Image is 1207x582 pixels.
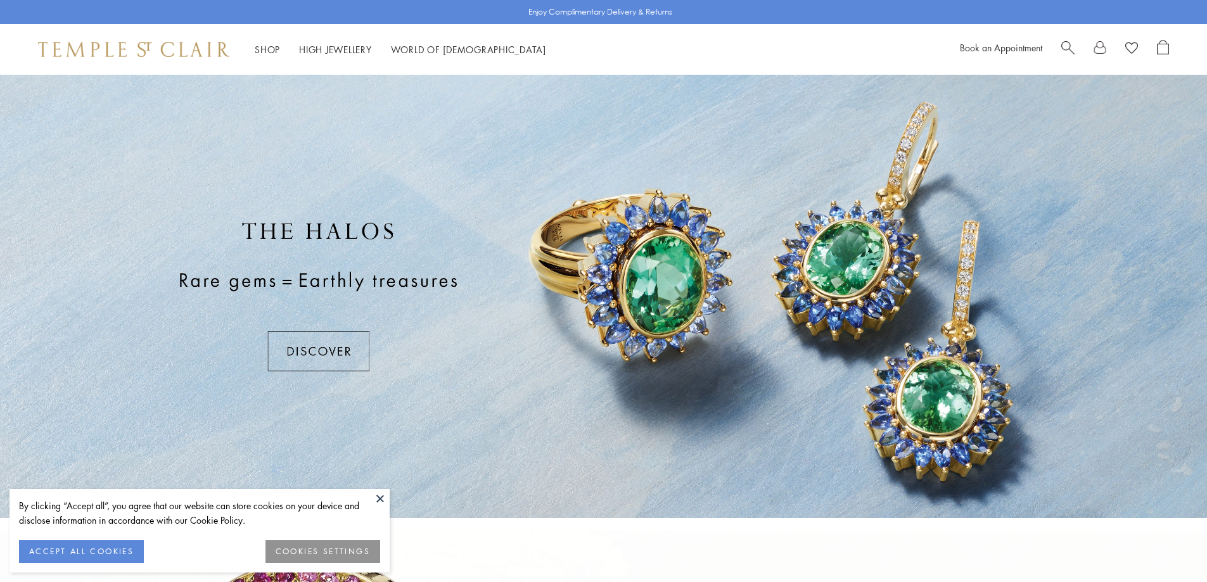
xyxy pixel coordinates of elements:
a: World of [DEMOGRAPHIC_DATA]World of [DEMOGRAPHIC_DATA] [391,43,546,56]
a: Book an Appointment [960,41,1042,54]
button: COOKIES SETTINGS [265,540,380,563]
a: ShopShop [255,43,280,56]
iframe: Gorgias live chat messenger [1144,522,1194,569]
a: View Wishlist [1125,40,1138,59]
button: ACCEPT ALL COOKIES [19,540,144,563]
p: Enjoy Complimentary Delivery & Returns [528,6,672,18]
img: Temple St. Clair [38,42,229,57]
nav: Main navigation [255,42,546,58]
div: By clicking “Accept all”, you agree that our website can store cookies on your device and disclos... [19,498,380,528]
a: Search [1061,40,1075,59]
a: Open Shopping Bag [1157,40,1169,59]
a: High JewelleryHigh Jewellery [299,43,372,56]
